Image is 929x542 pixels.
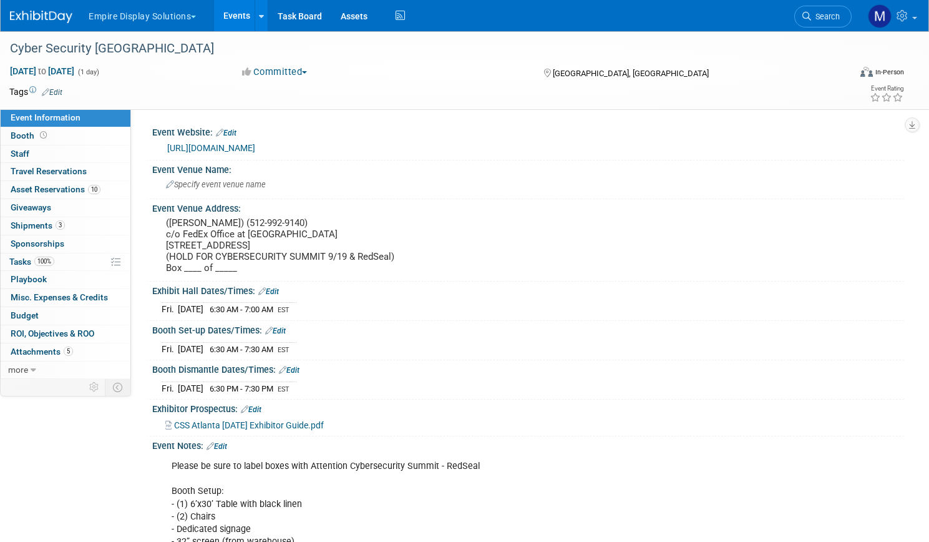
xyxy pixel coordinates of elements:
[11,328,94,338] span: ROI, Objectives & ROO
[11,112,80,122] span: Event Information
[1,307,130,325] a: Budget
[165,420,324,430] a: CSS Atlanta [DATE] Exhibitor Guide.pdf
[265,327,286,335] a: Edit
[162,303,178,316] td: Fri.
[278,346,289,354] span: EST
[238,66,312,79] button: Committed
[10,11,72,23] img: ExhibitDay
[178,342,203,355] td: [DATE]
[11,220,65,230] span: Shipments
[11,347,73,357] span: Attachments
[174,420,324,430] span: CSS Atlanta [DATE] Exhibitor Guide.pdf
[1,145,130,163] a: Staff
[152,360,904,377] div: Booth Dismantle Dates/Times:
[152,282,904,298] div: Exhibit Hall Dates/Times:
[11,274,47,284] span: Playbook
[11,292,108,302] span: Misc. Expenses & Credits
[11,184,100,194] span: Asset Reservations
[11,239,64,249] span: Sponsorships
[553,69,709,78] span: [GEOGRAPHIC_DATA], [GEOGRAPHIC_DATA]
[84,379,105,395] td: Personalize Event Tab Strip
[152,400,904,416] div: Exhibitor Prospectus:
[1,199,130,217] a: Giveaways
[36,66,48,76] span: to
[11,131,49,140] span: Booth
[152,436,904,453] div: Event Notes:
[794,6,852,27] a: Search
[1,181,130,199] a: Asset Reservations10
[166,217,452,273] pre: ([PERSON_NAME]) (512-992-9140) c/o FedEx Office at [GEOGRAPHIC_DATA] [STREET_ADDRESS] (HOLD FOR C...
[9,86,62,98] td: Tags
[210,384,273,393] span: 6:30 PM - 7:30 PM
[9,257,54,267] span: Tasks
[1,254,130,271] a: Tasks100%
[162,342,178,355] td: Fri.
[210,345,273,354] span: 6:30 AM - 7:30 AM
[1,343,130,361] a: Attachments5
[105,379,131,395] td: Toggle Event Tabs
[1,271,130,288] a: Playbook
[166,180,266,189] span: Specify event venue name
[34,257,54,266] span: 100%
[1,127,130,145] a: Booth
[811,12,840,21] span: Search
[771,65,904,84] div: Event Format
[42,88,62,97] a: Edit
[152,321,904,337] div: Booth Set-up Dates/Times:
[1,325,130,343] a: ROI, Objectives & ROO
[64,347,73,356] span: 5
[868,4,892,28] img: Matt h
[1,217,130,235] a: Shipments3
[162,382,178,395] td: Fri.
[860,67,873,77] img: Format-Inperson.png
[278,306,289,314] span: EST
[278,385,289,393] span: EST
[167,143,255,153] a: [URL][DOMAIN_NAME]
[88,185,100,194] span: 10
[1,109,130,127] a: Event Information
[11,166,87,176] span: Travel Reservations
[1,235,130,253] a: Sponsorships
[152,199,904,215] div: Event Venue Address:
[6,37,828,60] div: Cyber Security [GEOGRAPHIC_DATA]
[216,129,236,137] a: Edit
[8,365,28,375] span: more
[152,160,904,176] div: Event Venue Name:
[207,442,227,451] a: Edit
[11,202,51,212] span: Giveaways
[870,86,903,92] div: Event Rating
[875,67,904,77] div: In-Person
[37,131,49,140] span: Booth not reserved yet
[241,405,261,414] a: Edit
[1,163,130,180] a: Travel Reservations
[258,287,279,296] a: Edit
[279,366,299,375] a: Edit
[9,66,75,77] span: [DATE] [DATE]
[1,362,130,379] a: more
[178,382,203,395] td: [DATE]
[77,68,99,76] span: (1 day)
[11,149,29,159] span: Staff
[152,123,904,139] div: Event Website:
[178,303,203,316] td: [DATE]
[210,305,273,314] span: 6:30 AM - 7:00 AM
[56,220,65,230] span: 3
[1,289,130,307] a: Misc. Expenses & Credits
[11,310,39,320] span: Budget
